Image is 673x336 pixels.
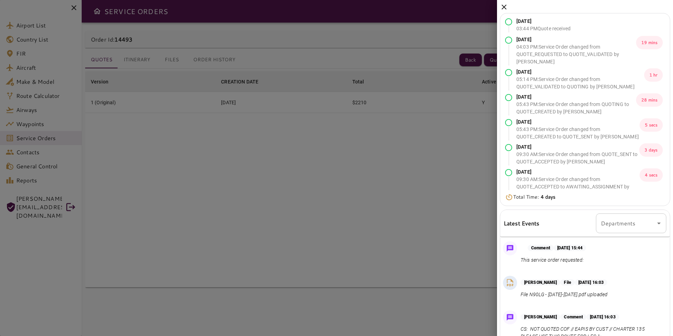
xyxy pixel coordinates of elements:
p: [DATE] [516,143,639,151]
p: 05:43 PM : Service Order changed from QUOTE_CREATED to QUOTE_SENT by [PERSON_NAME] [516,126,640,141]
p: File N90LG - [DATE]-[DATE].pdf uploaded [521,291,608,298]
p: Comment [528,245,554,251]
img: Message Icon [505,312,515,322]
p: 03:44 PM Quote received [516,25,571,32]
p: [DATE] [516,68,644,76]
p: 1 hr [644,68,663,82]
p: [DATE] 16:03 [586,314,619,320]
p: [DATE] [516,93,636,101]
h6: Latest Events [504,219,540,228]
p: 05:43 PM : Service Order changed from QUOTING to QUOTE_CREATED by [PERSON_NAME] [516,101,636,116]
p: File [560,279,574,286]
p: [DATE] [516,118,640,126]
p: 19 mins [636,36,663,49]
p: 09:30 AM : Service Order changed from QUOTE_ACCEPTED to AWAITING_ASSIGNMENT by [PERSON_NAME] [516,176,640,198]
b: 4 days [541,193,556,200]
p: 28 mins [636,93,663,107]
p: 4 secs [640,168,663,182]
p: 3 days [639,143,663,157]
img: Message Icon [505,243,515,253]
p: 04:03 PM : Service Order changed from QUOTE_REQUESTED to QUOTE_VALIDATED by [PERSON_NAME] [516,43,636,66]
p: 05:14 PM : Service Order changed from QUOTE_VALIDATED to QUOTING by [PERSON_NAME] [516,76,644,91]
img: PDF File [505,278,515,288]
p: [DATE] [516,18,571,25]
img: Timer Icon [505,194,513,201]
p: [DATE] [516,36,636,43]
p: [PERSON_NAME] [521,279,560,286]
p: [DATE] 16:03 [575,279,607,286]
p: [DATE] [516,168,640,176]
p: Total Time: [513,193,555,201]
p: [DATE] 15:44 [554,245,586,251]
p: 5 secs [640,118,663,132]
p: Comment [560,314,586,320]
p: This service order requested: [521,256,586,264]
p: [PERSON_NAME] [521,314,560,320]
button: Open [654,218,664,228]
p: 09:30 AM : Service Order changed from QUOTE_SENT to QUOTE_ACCEPTED by [PERSON_NAME] [516,151,639,166]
